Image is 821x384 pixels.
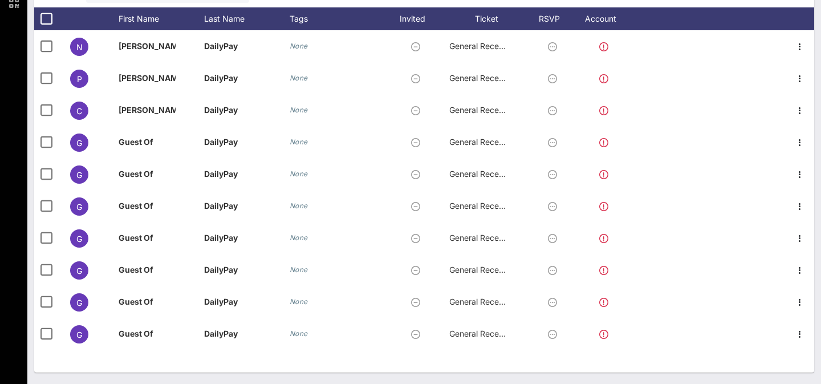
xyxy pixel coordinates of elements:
[76,266,82,276] span: G
[204,190,261,222] p: DailyPay
[119,254,176,286] p: Guest Of
[535,7,575,30] div: RSVP
[449,201,518,211] span: General Reception
[290,265,308,274] i: None
[204,254,261,286] p: DailyPay
[449,169,518,179] span: General Reception
[119,158,176,190] p: Guest Of
[119,286,176,318] p: Guest Of
[290,74,308,82] i: None
[449,105,518,115] span: General Reception
[119,190,176,222] p: Guest Of
[290,7,387,30] div: Tags
[119,62,176,94] p: [PERSON_NAME]
[119,7,204,30] div: First Name
[119,222,176,254] p: Guest Of
[449,73,518,83] span: General Reception
[204,30,261,62] p: DailyPay
[204,286,261,318] p: DailyPay
[119,318,176,350] p: Guest Of
[204,318,261,350] p: DailyPay
[449,137,518,147] span: General Reception
[449,297,518,306] span: General Reception
[449,41,518,51] span: General Reception
[119,126,176,158] p: Guest Of
[204,7,290,30] div: Last Name
[204,62,261,94] p: DailyPay
[449,233,518,242] span: General Reception
[290,329,308,338] i: None
[290,297,308,306] i: None
[76,202,82,212] span: G
[119,30,176,62] p: [PERSON_NAME]…
[204,158,261,190] p: DailyPay
[204,126,261,158] p: DailyPay
[204,222,261,254] p: DailyPay
[290,106,308,114] i: None
[77,74,82,84] span: P
[449,329,518,338] span: General Reception
[76,298,82,308] span: G
[76,234,82,244] span: G
[76,330,82,339] span: G
[290,169,308,178] i: None
[387,7,449,30] div: Invited
[76,42,83,52] span: N
[290,201,308,210] i: None
[76,106,82,116] span: C
[449,7,535,30] div: Ticket
[575,7,637,30] div: Account
[76,170,82,180] span: G
[204,94,261,126] p: DailyPay
[449,265,518,274] span: General Reception
[119,94,176,126] p: [PERSON_NAME]…
[290,233,308,242] i: None
[290,42,308,50] i: None
[290,138,308,146] i: None
[76,138,82,148] span: G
